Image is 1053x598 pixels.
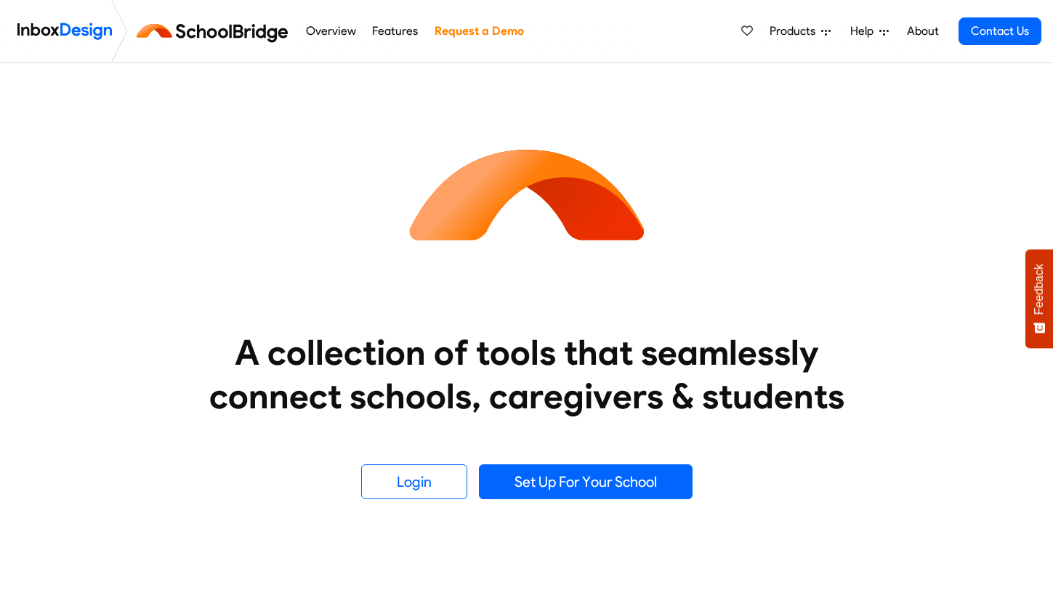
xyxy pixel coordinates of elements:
[430,17,528,46] a: Request a Demo
[368,17,422,46] a: Features
[764,17,836,46] a: Products
[1033,264,1046,315] span: Feedback
[850,23,879,40] span: Help
[302,17,360,46] a: Overview
[844,17,895,46] a: Help
[182,331,872,418] heading: A collection of tools that seamlessly connect schools, caregivers & students
[903,17,943,46] a: About
[134,14,297,49] img: schoolbridge logo
[479,464,693,499] a: Set Up For Your School
[396,63,658,325] img: icon_schoolbridge.svg
[361,464,467,499] a: Login
[1025,249,1053,348] button: Feedback - Show survey
[770,23,821,40] span: Products
[959,17,1041,45] a: Contact Us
